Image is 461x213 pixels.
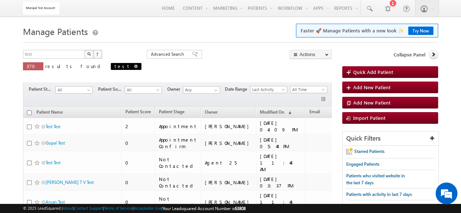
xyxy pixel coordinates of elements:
[23,2,59,15] img: Custom Logo
[27,63,40,69] span: 370
[159,109,184,114] span: Patient Stage
[235,206,246,211] span: 63808
[250,86,287,93] a: Last Activity
[125,140,152,146] div: 0
[159,156,198,169] div: Not Contacted
[87,52,91,56] img: Search
[183,86,220,94] input: Type to Search
[93,50,102,59] button: ?
[353,84,391,90] span: Add New Patient
[205,123,253,130] div: [PERSON_NAME]
[96,51,99,57] span: ?
[260,109,284,115] span: Modified On
[125,123,152,130] div: 2
[155,108,188,117] a: Patient Stage
[353,69,393,75] span: Quick Add Patient
[285,110,291,115] span: (sorted descending)
[46,199,65,205] a: Aryan Test
[98,86,125,92] span: Patient Source
[346,161,379,167] span: Engaged Patients
[114,63,130,69] span: test
[301,27,433,34] span: Faster 🚀 Manage Patients with a new look ✨
[134,206,161,210] a: Acceptable Use
[125,199,152,205] div: 0
[346,173,405,185] span: Patients who visited website in the last 7 days
[122,108,155,117] a: Patient Score
[33,108,66,118] a: Patient Name
[125,87,160,93] span: All
[125,86,162,94] a: All
[394,51,425,58] span: Collapse Panel
[290,86,327,93] a: All Time
[159,176,198,189] div: Not Contacted
[225,86,250,92] span: Date Range
[353,99,391,106] span: Add New Patient
[163,206,246,211] span: Your Leadsquared Account Number is
[159,123,198,130] div: Appointment
[205,140,253,146] div: [PERSON_NAME]
[23,25,88,37] span: Manage Patients
[250,86,285,93] span: Last Activity
[45,63,103,69] span: results found
[346,203,397,209] span: New Patients in last 7 days
[260,153,302,173] div: [DATE] 11:44 AM
[46,124,60,129] a: Test Test
[354,149,384,154] span: Starred Patients
[309,109,320,114] span: Email
[27,110,32,115] input: Check all records
[205,109,218,115] span: Owner
[346,192,412,197] span: Patients with activity in last 7 days
[290,86,325,93] span: All Time
[343,131,438,146] div: Quick Filters
[205,199,253,205] div: [PERSON_NAME]
[29,86,55,92] span: Patient Stage
[260,192,302,212] div: [DATE] 11:44 AM
[104,206,133,210] a: Terms of Service
[151,51,186,58] span: Advanced Search
[260,120,302,133] div: [DATE] 04:09 PM
[56,87,90,93] span: All
[353,115,386,121] span: Import Patient
[159,196,198,209] div: Not Contacted
[46,180,94,185] a: [PERSON_NAME] T V Test
[408,27,433,35] a: Try Now
[63,206,73,210] a: About
[46,160,60,165] a: Test Test
[125,159,152,166] div: 0
[260,137,302,150] div: [DATE] 05:44 PM
[159,137,198,150] div: Appointment Confirm
[23,205,246,212] span: © 2025 LeadSquared | | | | |
[46,140,65,146] a: Gopal Test
[210,87,219,94] a: Show All Items
[125,109,151,114] span: Patient Score
[74,206,103,210] a: Contact Support
[205,179,253,186] div: [PERSON_NAME]
[305,108,323,117] a: Email
[55,86,93,94] a: All
[205,159,253,166] div: Agent 25
[260,176,302,189] div: [DATE] 03:37 PM
[256,108,295,117] a: Modified On (sorted descending)
[125,179,152,186] div: 0
[290,50,332,59] button: Actions
[167,86,183,92] span: Owner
